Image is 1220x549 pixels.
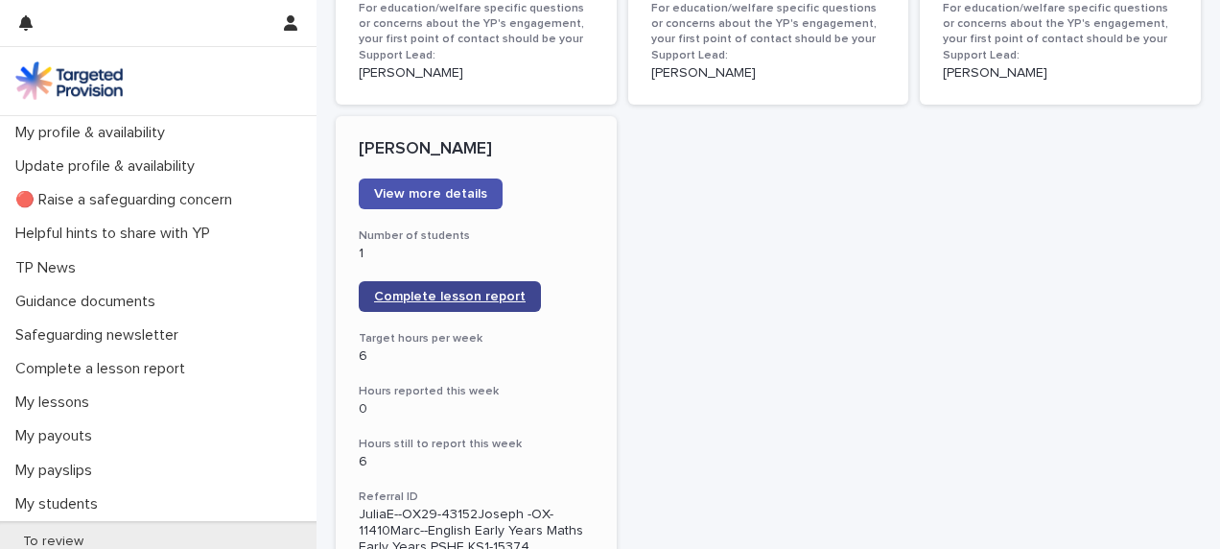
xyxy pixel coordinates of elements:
p: [PERSON_NAME] [359,139,594,160]
p: My payslips [8,462,107,480]
p: [PERSON_NAME] [943,65,1178,82]
h3: For education/welfare specific questions or concerns about the YP's engagement, your first point ... [359,1,594,63]
h3: For education/welfare specific questions or concerns about the YP's engagement, your first point ... [943,1,1178,63]
h3: Referral ID [359,489,594,505]
span: View more details [374,187,487,201]
p: [PERSON_NAME] [359,65,594,82]
h3: Hours still to report this week [359,437,594,452]
p: Safeguarding newsletter [8,326,194,345]
p: Update profile & availability [8,157,210,176]
h3: Hours reported this week [359,384,594,399]
h3: Number of students [359,228,594,244]
p: My students [8,495,113,513]
p: 0 [359,401,594,418]
p: Complete a lesson report [8,360,200,378]
p: 1 [359,246,594,262]
p: [PERSON_NAME] [651,65,886,82]
p: TP News [8,259,91,277]
span: Complete lesson report [374,290,526,303]
a: Complete lesson report [359,281,541,312]
a: View more details [359,179,503,209]
h3: For education/welfare specific questions or concerns about the YP's engagement, your first point ... [651,1,886,63]
h3: Target hours per week [359,331,594,346]
p: My lessons [8,394,105,412]
p: My profile & availability [8,124,180,142]
p: 6 [359,454,594,470]
p: 6 [359,348,594,365]
p: My payouts [8,427,107,445]
p: 🔴 Raise a safeguarding concern [8,191,247,209]
p: Guidance documents [8,293,171,311]
img: M5nRWzHhSzIhMunXDL62 [15,61,123,100]
p: Helpful hints to share with YP [8,225,225,243]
